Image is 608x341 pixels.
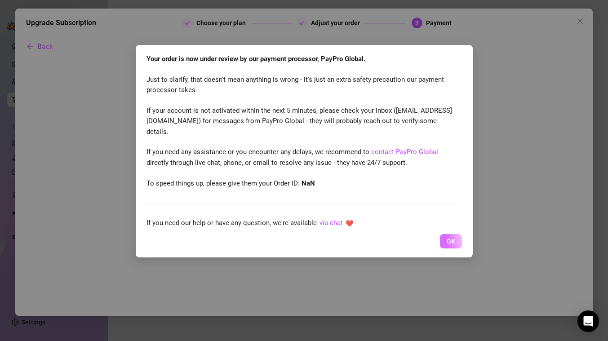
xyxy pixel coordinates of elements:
[320,219,343,227] a: via chat
[302,179,315,187] strong: NaN
[577,310,599,332] div: Open Intercom Messenger
[146,106,452,136] span: If your account is not activated within the next 5 minutes, please check your inbox ( [EMAIL_ADDR...
[146,179,315,187] span: To speed things up, please give them your Order ID:
[146,148,438,167] span: If you need any assistance or you encounter any delays, we recommend to directly through live cha...
[146,55,365,63] strong: Your order is now under review by our payment processor, PayPro Global.
[146,75,444,94] span: Just to clarify, that doesn't mean anything is wrong - it's just an extra safety precaution our p...
[371,148,438,156] a: contact PayPro Global
[440,234,462,248] button: OK
[447,238,455,245] span: OK
[146,219,317,227] span: If you need our help or have any question, we're available
[346,218,353,228] div: ❤️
